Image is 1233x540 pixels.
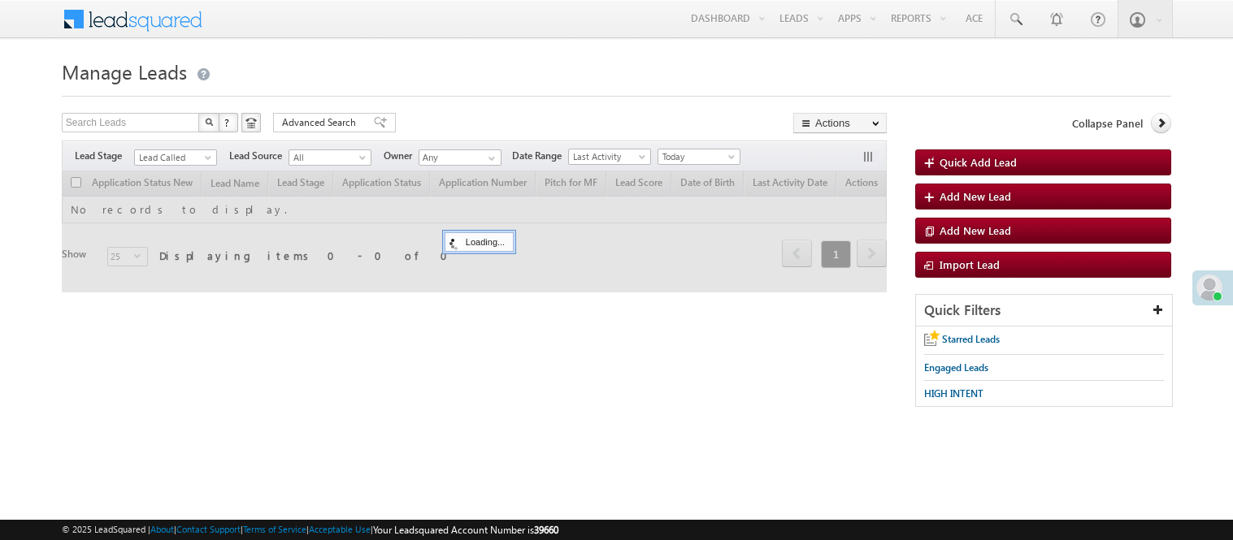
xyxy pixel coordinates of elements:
a: Show All Items [480,150,500,166]
span: ? [224,115,232,129]
div: Quick Filters [916,295,1172,326]
button: ? [219,113,238,132]
span: Quick Add Lead [940,155,1017,169]
a: Contact Support [176,524,241,534]
span: Lead Called [135,150,212,165]
span: Starred Leads [942,333,1000,345]
span: All [289,150,367,165]
img: Search [205,118,213,126]
span: Lead Source [229,149,289,163]
span: 39660 [534,524,558,536]
span: Collapse Panel [1072,116,1143,131]
div: Loading... [445,232,514,252]
button: Actions [793,113,887,133]
span: © 2025 LeadSquared | | | | | [62,522,558,538]
a: Last Activity [568,149,651,165]
span: Manage Leads [62,58,187,84]
a: All [289,149,371,166]
span: Advanced Search [282,115,361,130]
span: HIGH INTENT [924,387,983,400]
span: Engaged Leads [924,361,988,374]
a: Today [658,149,740,165]
span: Add New Lead [940,189,1011,203]
a: Lead Called [134,149,217,166]
span: Add New Lead [940,223,1011,237]
span: Import Lead [940,257,1000,271]
span: Owner [384,149,419,163]
span: Today [658,149,736,164]
a: Terms of Service [243,524,306,534]
span: Your Leadsquared Account Number is [373,524,558,536]
span: Last Activity [569,149,646,164]
input: Type to Search [419,149,501,166]
span: Date Range [512,149,568,163]
span: Lead Stage [75,149,134,163]
a: About [150,524,174,534]
a: Acceptable Use [309,524,371,534]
